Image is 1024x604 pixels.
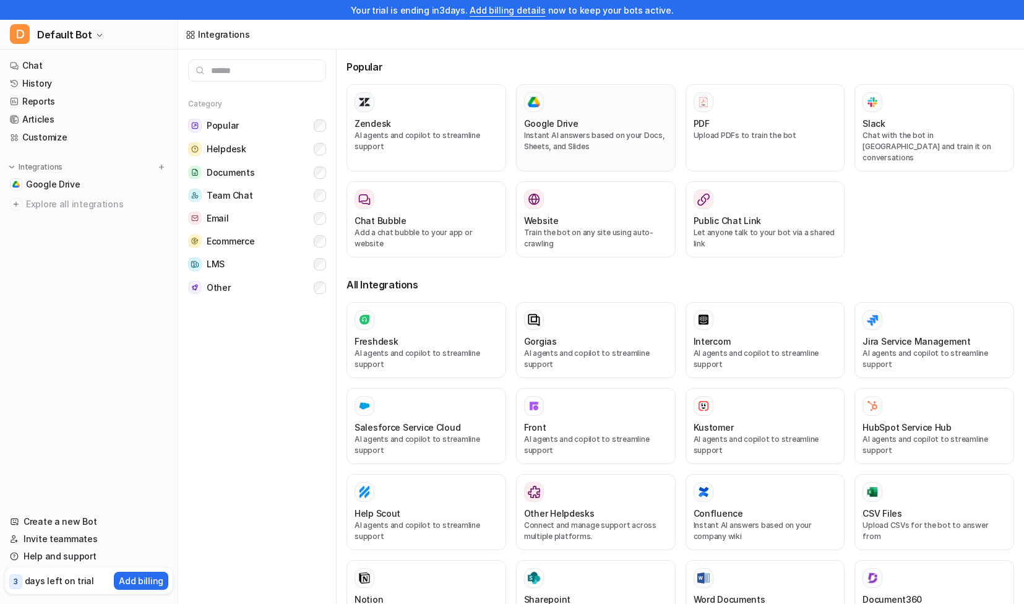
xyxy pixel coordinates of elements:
p: AI agents and copilot to streamline support [863,348,1006,370]
a: Add billing details [470,5,546,15]
p: Upload PDFs to train the bot [694,130,837,141]
h3: Front [524,421,546,434]
button: HubSpot Service HubHubSpot Service HubAI agents and copilot to streamline support [854,388,1014,464]
span: LMS [207,258,225,270]
h3: Kustomer [694,421,734,434]
p: Add a chat bubble to your app or website [355,227,498,249]
h3: Other Helpdesks [524,507,595,520]
button: ConfluenceConfluenceInstant AI answers based on your company wiki [686,474,845,550]
button: SlackSlackChat with the bot in [GEOGRAPHIC_DATA] and train it on conversations [854,84,1014,171]
p: AI agents and copilot to streamline support [355,520,498,542]
h3: Popular [346,59,1014,74]
p: days left on trial [25,574,94,587]
span: Email [207,212,229,225]
span: Other [207,282,231,294]
h5: Category [188,99,326,109]
span: Google Drive [26,178,80,191]
button: FreshdeskAI agents and copilot to streamline support [346,302,506,378]
p: AI agents and copilot to streamline support [355,434,498,456]
a: Help and support [5,548,173,565]
img: Popular [188,119,202,132]
button: GorgiasAI agents and copilot to streamline support [516,302,676,378]
img: Front [528,400,540,412]
span: Explore all integrations [26,194,168,214]
span: Documents [207,166,254,179]
p: AI agents and copilot to streamline support [355,348,498,370]
p: AI agents and copilot to streamline support [355,130,498,152]
p: AI agents and copilot to streamline support [863,434,1006,456]
h3: Jira Service Management [863,335,971,348]
button: PopularPopular [188,114,326,137]
button: Chat BubbleAdd a chat bubble to your app or website [346,181,506,257]
button: EmailEmail [188,207,326,230]
img: Other [188,281,202,294]
button: ZendeskAI agents and copilot to streamline support [346,84,506,171]
button: Google DriveGoogle DriveInstant AI answers based on your Docs, Sheets, and Slides [516,84,676,171]
img: Word Documents [697,572,710,584]
p: AI agents and copilot to streamline support [524,434,668,456]
a: History [5,75,173,92]
img: Google Drive [12,181,20,188]
p: Train the bot on any site using auto-crawling [524,227,668,249]
button: LMSLMS [188,252,326,276]
h3: Confluence [694,507,743,520]
p: Instant AI answers based on your company wiki [694,520,837,542]
span: Team Chat [207,189,252,202]
p: AI agents and copilot to streamline support [694,434,837,456]
img: menu_add.svg [157,163,166,171]
img: Kustomer [697,400,710,412]
p: Let anyone talk to your bot via a shared link [694,227,837,249]
a: Integrations [186,28,250,41]
p: Chat with the bot in [GEOGRAPHIC_DATA] and train it on conversations [863,130,1006,163]
img: Google Drive [528,97,540,108]
p: AI agents and copilot to streamline support [694,348,837,370]
button: DocumentsDocuments [188,161,326,184]
button: HelpdeskHelpdesk [188,137,326,161]
h3: Zendesk [355,117,391,130]
img: PDF [697,96,710,108]
img: Website [528,193,540,205]
p: Add billing [119,574,163,587]
img: Other Helpdesks [528,486,540,498]
p: Connect and manage support across multiple platforms. [524,520,668,542]
button: Salesforce Service Cloud Salesforce Service CloudAI agents and copilot to streamline support [346,388,506,464]
h3: HubSpot Service Hub [863,421,952,434]
button: FrontFrontAI agents and copilot to streamline support [516,388,676,464]
div: Integrations [198,28,250,41]
h3: CSV Files [863,507,901,520]
h3: Slack [863,117,885,130]
h3: PDF [694,117,710,130]
p: 3 [14,576,18,587]
img: HubSpot Service Hub [866,400,879,412]
img: Slack [866,95,879,109]
button: Integrations [5,161,66,173]
a: Customize [5,129,173,146]
button: PDFPDFUpload PDFs to train the bot [686,84,845,171]
h3: Chat Bubble [355,214,407,227]
img: Sharepoint [528,572,540,584]
h3: Public Chat Link [694,214,762,227]
h3: Freshdesk [355,335,398,348]
h3: Google Drive [524,117,579,130]
button: Team ChatTeam Chat [188,184,326,207]
img: Help Scout [358,486,371,498]
a: Google DriveGoogle Drive [5,176,173,193]
p: AI agents and copilot to streamline support [524,348,668,370]
img: Document360 [866,572,879,584]
p: Integrations [19,162,62,172]
h3: Intercom [694,335,731,348]
span: Ecommerce [207,235,254,248]
h3: Salesforce Service Cloud [355,421,460,434]
span: D [10,24,30,44]
button: WebsiteWebsiteTrain the bot on any site using auto-crawling [516,181,676,257]
a: Chat [5,57,173,74]
button: Public Chat LinkLet anyone talk to your bot via a shared link [686,181,845,257]
h3: Website [524,214,559,227]
a: Create a new Bot [5,513,173,530]
img: Ecommerce [188,235,202,248]
h3: Gorgias [524,335,557,348]
img: CSV Files [866,486,879,498]
img: Documents [188,166,202,179]
a: Explore all integrations [5,196,173,213]
button: KustomerKustomerAI agents and copilot to streamline support [686,388,845,464]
